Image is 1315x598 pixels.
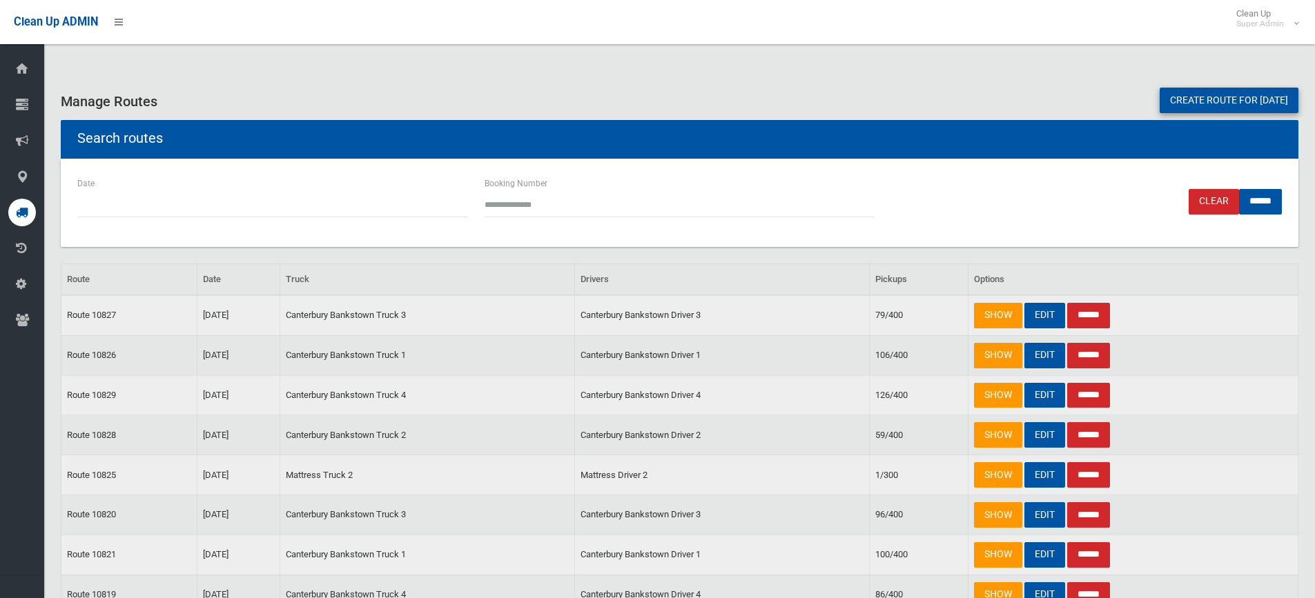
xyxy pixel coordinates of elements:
[280,335,575,375] td: Canterbury Bankstown Truck 1
[61,495,197,535] td: Route 10820
[575,495,870,535] td: Canterbury Bankstown Driver 3
[197,263,280,295] th: Date
[575,535,870,575] td: Canterbury Bankstown Driver 1
[974,542,1022,568] a: SHOW
[1229,8,1298,29] span: Clean Up
[280,415,575,455] td: Canterbury Bankstown Truck 2
[61,335,197,375] td: Route 10826
[575,335,870,375] td: Canterbury Bankstown Driver 1
[280,375,575,415] td: Canterbury Bankstown Truck 4
[197,455,280,495] td: [DATE]
[869,495,968,535] td: 96/400
[280,455,575,495] td: Mattress Truck 2
[61,263,197,295] th: Route
[280,495,575,535] td: Canterbury Bankstown Truck 3
[1024,303,1065,328] a: EDIT
[61,455,197,495] td: Route 10825
[197,415,280,455] td: [DATE]
[869,335,968,375] td: 106/400
[280,295,575,335] td: Canterbury Bankstown Truck 3
[61,94,1298,109] h3: Manage Routes
[197,335,280,375] td: [DATE]
[197,495,280,535] td: [DATE]
[869,375,968,415] td: 126/400
[1024,502,1065,528] a: EDIT
[61,415,197,455] td: Route 10828
[61,295,197,335] td: Route 10827
[280,263,575,295] th: Truck
[61,375,197,415] td: Route 10829
[1024,422,1065,448] a: EDIT
[1024,542,1065,568] a: EDIT
[575,263,870,295] th: Drivers
[974,462,1022,488] a: SHOW
[974,343,1022,368] a: SHOW
[869,415,968,455] td: 59/400
[575,375,870,415] td: Canterbury Bankstown Driver 4
[1189,189,1239,215] a: Clear
[77,176,95,191] label: Date
[1236,19,1284,29] small: Super Admin
[968,263,1298,295] th: Options
[575,455,870,495] td: Mattress Driver 2
[197,535,280,575] td: [DATE]
[61,125,179,152] header: Search routes
[61,535,197,575] td: Route 10821
[197,375,280,415] td: [DATE]
[1160,88,1298,113] a: Create route for [DATE]
[974,383,1022,408] a: SHOW
[974,303,1022,328] a: SHOW
[1024,343,1065,368] a: EDIT
[280,535,575,575] td: Canterbury Bankstown Truck 1
[575,295,870,335] td: Canterbury Bankstown Driver 3
[1024,383,1065,408] a: EDIT
[197,295,280,335] td: [DATE]
[485,176,547,191] label: Booking Number
[974,422,1022,448] a: SHOW
[575,415,870,455] td: Canterbury Bankstown Driver 2
[14,15,98,28] span: Clean Up ADMIN
[869,535,968,575] td: 100/400
[974,502,1022,528] a: SHOW
[869,295,968,335] td: 79/400
[1024,462,1065,488] a: EDIT
[869,263,968,295] th: Pickups
[869,455,968,495] td: 1/300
